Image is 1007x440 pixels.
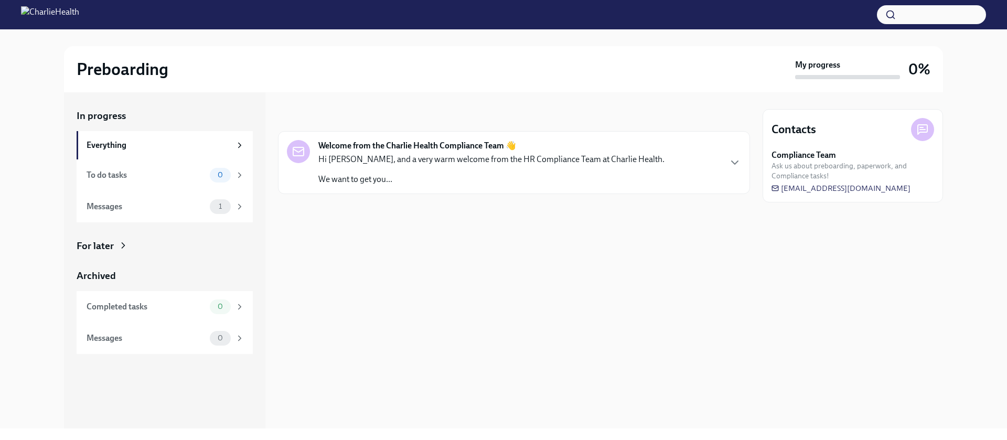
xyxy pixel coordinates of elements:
[77,291,253,323] a: Completed tasks0
[77,131,253,159] a: Everything
[772,161,934,181] span: Ask us about preboarding, paperwork, and Compliance tasks!
[77,109,253,123] a: In progress
[212,202,228,210] span: 1
[211,303,229,310] span: 0
[87,169,206,181] div: To do tasks
[318,174,665,185] p: We want to get you...
[908,60,930,79] h3: 0%
[278,109,327,123] div: In progress
[87,301,206,313] div: Completed tasks
[77,239,114,253] div: For later
[21,6,79,23] img: CharlieHealth
[318,140,516,152] strong: Welcome from the Charlie Health Compliance Team 👋
[772,149,836,161] strong: Compliance Team
[87,201,206,212] div: Messages
[77,269,253,283] a: Archived
[318,154,665,165] p: Hi [PERSON_NAME], and a very warm welcome from the HR Compliance Team at Charlie Health.
[77,159,253,191] a: To do tasks0
[772,183,910,194] a: [EMAIL_ADDRESS][DOMAIN_NAME]
[77,191,253,222] a: Messages1
[87,139,231,151] div: Everything
[772,122,816,137] h4: Contacts
[211,171,229,179] span: 0
[77,59,168,80] h2: Preboarding
[795,59,840,71] strong: My progress
[77,239,253,253] a: For later
[77,323,253,354] a: Messages0
[211,334,229,342] span: 0
[87,332,206,344] div: Messages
